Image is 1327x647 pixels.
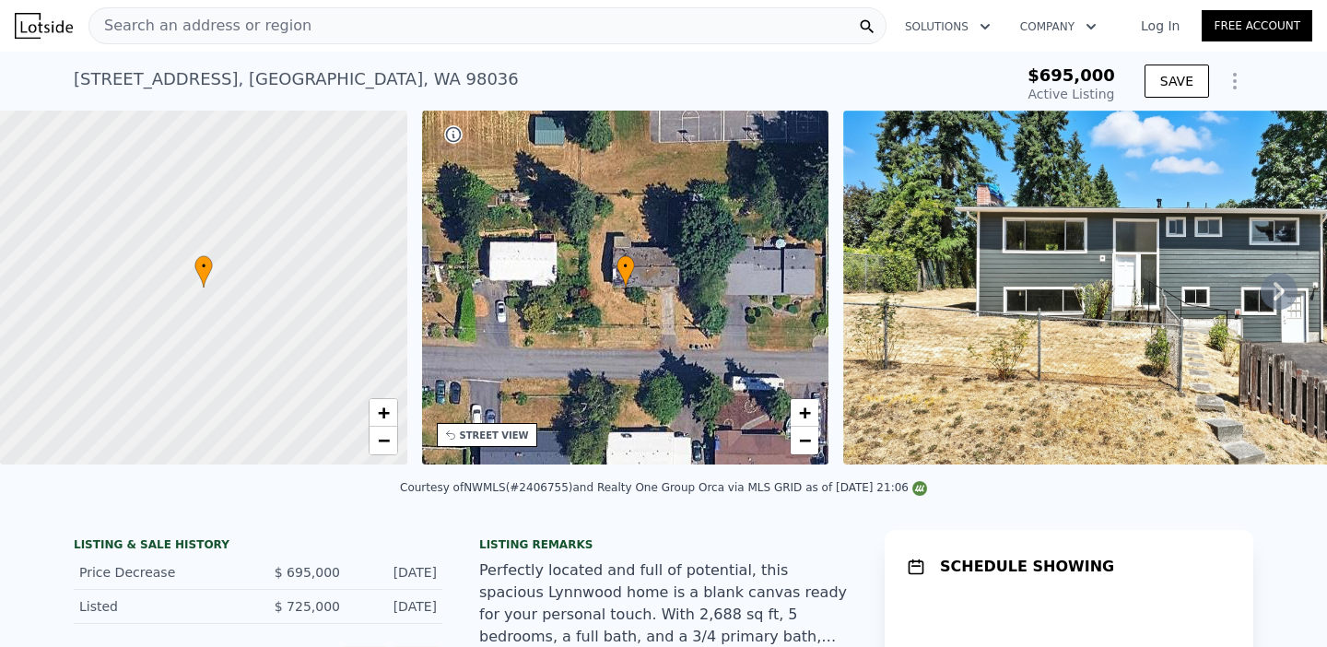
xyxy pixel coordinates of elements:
a: Free Account [1202,10,1312,41]
img: Lotside [15,13,73,39]
span: $ 695,000 [275,565,340,580]
div: [DATE] [355,597,437,616]
span: − [799,429,811,452]
div: Courtesy of NWMLS (#2406755) and Realty One Group Orca via MLS GRID as of [DATE] 21:06 [400,481,927,494]
a: Zoom out [370,427,397,454]
span: Search an address or region [89,15,311,37]
a: Zoom out [791,427,818,454]
button: Solutions [890,10,1005,43]
span: • [617,258,635,275]
span: Active Listing [1028,87,1115,101]
span: + [799,401,811,424]
button: SAVE [1145,65,1209,98]
span: − [377,429,389,452]
button: Show Options [1216,63,1253,100]
span: + [377,401,389,424]
div: [DATE] [355,563,437,582]
div: Price Decrease [79,563,243,582]
span: $695,000 [1028,65,1115,85]
span: $ 725,000 [275,599,340,614]
button: Company [1005,10,1111,43]
a: Zoom in [791,399,818,427]
a: Zoom in [370,399,397,427]
div: Listing remarks [479,537,848,552]
span: • [194,258,213,275]
a: Log In [1119,17,1202,35]
div: • [617,255,635,288]
div: STREET VIEW [460,429,529,442]
div: LISTING & SALE HISTORY [74,537,442,556]
img: NWMLS Logo [912,481,927,496]
div: [STREET_ADDRESS] , [GEOGRAPHIC_DATA] , WA 98036 [74,66,519,92]
div: Listed [79,597,243,616]
h1: SCHEDULE SHOWING [940,556,1114,578]
div: • [194,255,213,288]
